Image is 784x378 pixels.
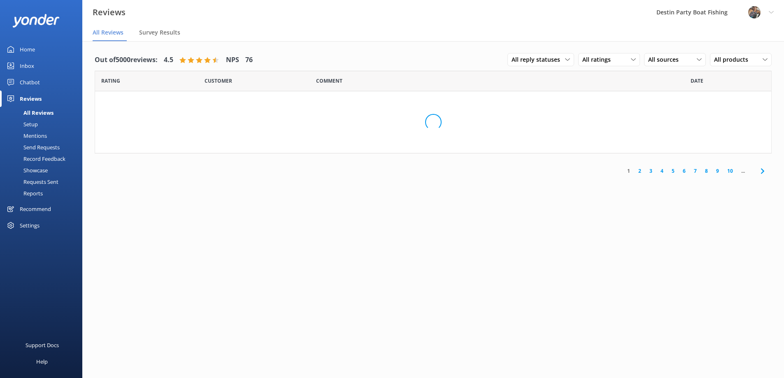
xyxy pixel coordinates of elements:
[20,217,40,234] div: Settings
[656,167,668,175] a: 4
[5,165,82,176] a: Showcase
[5,188,43,199] div: Reports
[712,167,723,175] a: 9
[5,141,60,153] div: Send Requests
[20,90,42,107] div: Reviews
[93,6,126,19] h3: Reviews
[20,74,40,90] div: Chatbot
[668,167,679,175] a: 5
[648,55,684,64] span: All sources
[5,118,38,130] div: Setup
[723,167,737,175] a: 10
[679,167,690,175] a: 6
[5,130,47,141] div: Mentions
[95,55,158,65] h4: Out of 5000 reviews:
[205,77,232,85] span: Date
[139,28,180,37] span: Survey Results
[20,58,34,74] div: Inbox
[316,77,342,85] span: Question
[5,188,82,199] a: Reports
[20,41,35,58] div: Home
[5,130,82,141] a: Mentions
[737,167,749,175] span: ...
[714,55,753,64] span: All products
[245,55,253,65] h4: 76
[93,28,123,37] span: All Reviews
[690,167,701,175] a: 7
[5,153,65,165] div: Record Feedback
[645,167,656,175] a: 3
[5,107,54,118] div: All Reviews
[5,176,82,188] a: Requests Sent
[5,153,82,165] a: Record Feedback
[226,55,239,65] h4: NPS
[5,165,48,176] div: Showcase
[5,107,82,118] a: All Reviews
[691,77,703,85] span: Date
[582,55,616,64] span: All ratings
[5,118,82,130] a: Setup
[748,6,761,19] img: 250-1666038197.jpg
[512,55,565,64] span: All reply statuses
[623,167,634,175] a: 1
[26,337,59,353] div: Support Docs
[36,353,48,370] div: Help
[5,141,82,153] a: Send Requests
[164,55,173,65] h4: 4.5
[5,176,58,188] div: Requests Sent
[634,167,645,175] a: 2
[101,77,120,85] span: Date
[701,167,712,175] a: 8
[12,14,60,28] img: yonder-white-logo.png
[20,201,51,217] div: Recommend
